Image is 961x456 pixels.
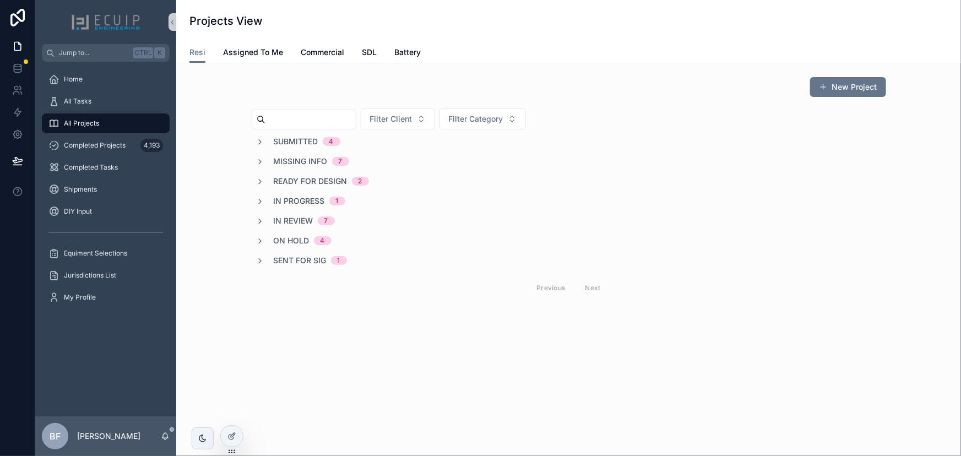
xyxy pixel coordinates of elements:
[42,158,170,177] a: Completed Tasks
[42,265,170,285] a: Jurisdictions List
[64,207,92,216] span: DIY Input
[71,13,140,31] img: App logo
[274,156,328,167] span: Missing Info
[64,97,91,106] span: All Tasks
[189,42,205,63] a: Resi
[35,62,176,322] div: scrollable content
[359,177,362,186] div: 2
[370,113,412,124] span: Filter Client
[64,119,99,128] span: All Projects
[362,47,377,58] span: SDL
[42,243,170,263] a: Equiment Selections
[64,141,126,150] span: Completed Projects
[155,48,164,57] span: K
[336,197,339,205] div: 1
[64,75,83,84] span: Home
[274,176,348,187] span: Ready for Design
[140,139,163,152] div: 4,193
[223,47,283,58] span: Assigned To Me
[449,113,503,124] span: Filter Category
[274,196,325,207] span: In Progress
[274,235,310,246] span: On Hold
[274,255,327,266] span: Sent for Sig
[321,236,325,245] div: 4
[394,47,421,58] span: Battery
[42,287,170,307] a: My Profile
[42,44,170,62] button: Jump to...CtrlK
[50,430,61,443] span: BF
[301,42,344,64] a: Commercial
[189,13,263,29] h1: Projects View
[338,256,340,265] div: 1
[301,47,344,58] span: Commercial
[394,42,421,64] a: Battery
[42,113,170,133] a: All Projects
[64,185,97,194] span: Shipments
[42,202,170,221] a: DIY Input
[439,108,526,129] button: Select Button
[274,215,313,226] span: In Review
[189,47,205,58] span: Resi
[329,137,334,146] div: 4
[64,163,118,172] span: Completed Tasks
[361,108,435,129] button: Select Button
[362,42,377,64] a: SDL
[42,91,170,111] a: All Tasks
[64,249,127,258] span: Equiment Selections
[339,157,343,166] div: 7
[810,77,886,97] button: New Project
[64,293,96,302] span: My Profile
[42,69,170,89] a: Home
[223,42,283,64] a: Assigned To Me
[274,136,318,147] span: Submitted
[64,271,116,280] span: Jurisdictions List
[77,431,140,442] p: [PERSON_NAME]
[59,48,129,57] span: Jump to...
[42,180,170,199] a: Shipments
[324,216,328,225] div: 7
[133,47,153,58] span: Ctrl
[42,135,170,155] a: Completed Projects4,193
